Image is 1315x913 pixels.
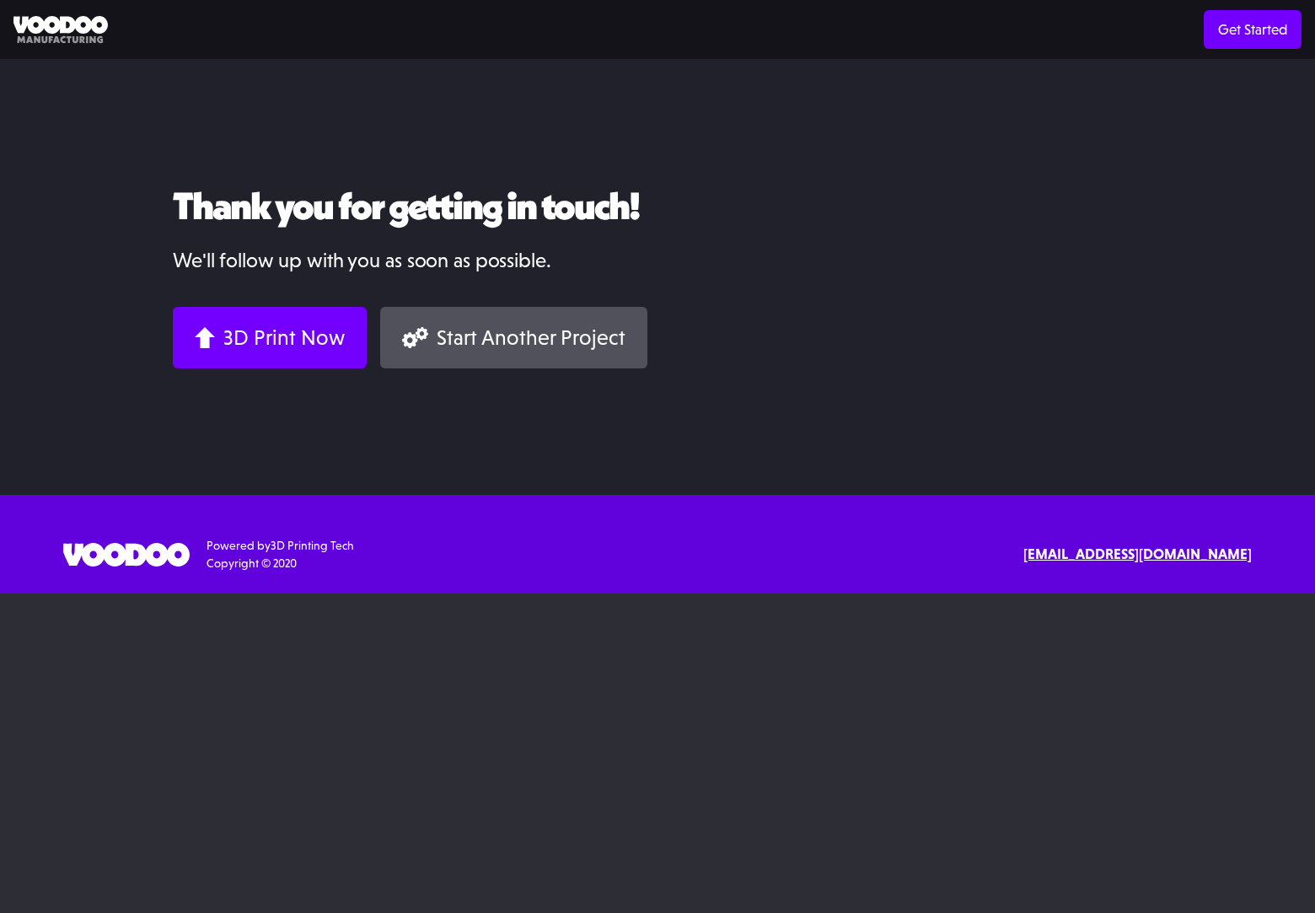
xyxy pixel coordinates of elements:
[1023,545,1252,562] strong: [EMAIL_ADDRESS][DOMAIN_NAME]
[223,325,345,351] div: 3D Print Now
[173,307,367,368] a: 3D Print Now
[1023,544,1252,566] a: [EMAIL_ADDRESS][DOMAIN_NAME]
[207,537,354,572] div: Powered by Copyright © 2020
[437,325,625,351] div: Start Another Project
[13,16,108,44] img: Voodoo Manufacturing logo
[402,327,428,348] img: Gears
[195,327,215,348] img: Arrow up
[1204,10,1302,49] a: Get Started
[271,539,354,552] a: 3D Printing Tech
[380,307,647,368] a: Start Another Project
[173,249,1142,273] h4: We'll follow up with you as soon as possible.
[173,185,1142,228] h2: Thank you for getting in touch!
